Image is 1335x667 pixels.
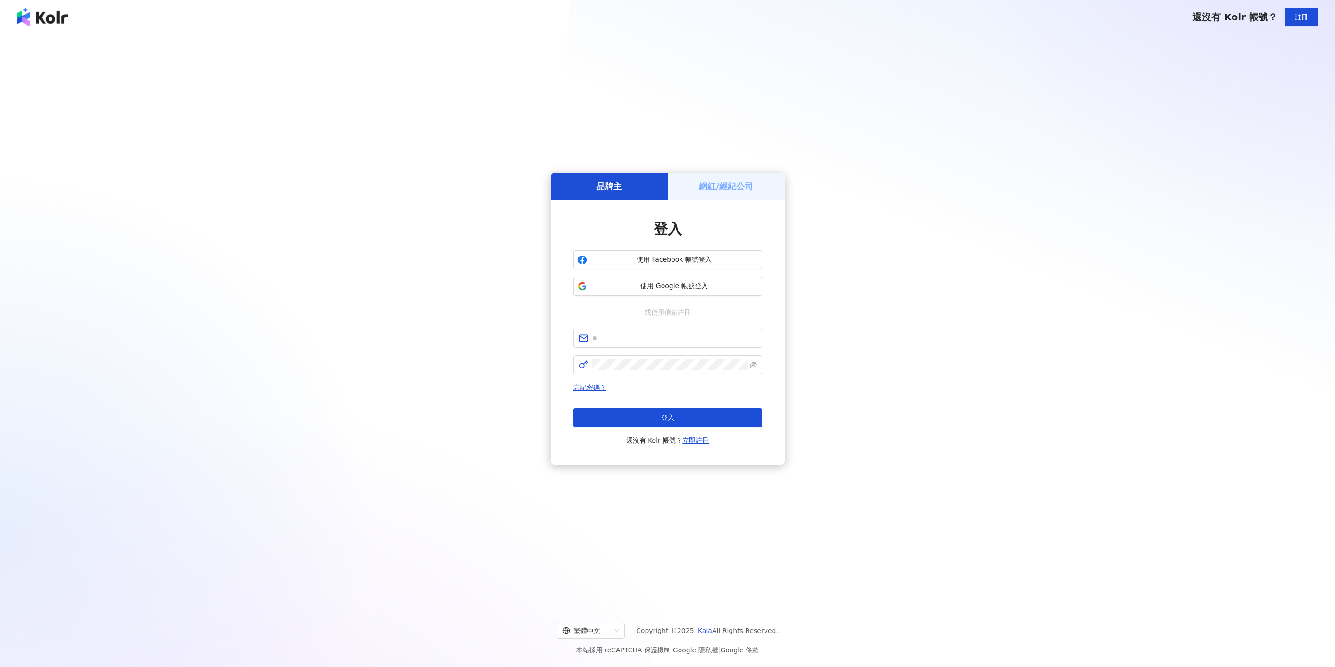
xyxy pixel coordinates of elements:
span: 登入 [654,221,682,237]
button: 使用 Google 帳號登入 [573,277,762,296]
a: Google 條款 [720,646,759,654]
a: iKala [696,627,712,634]
button: 使用 Facebook 帳號登入 [573,250,762,269]
span: 註冊 [1295,13,1308,21]
span: eye-invisible [750,361,757,368]
span: 還沒有 Kolr 帳號？ [626,435,709,446]
span: 登入 [661,414,674,421]
span: | [718,646,721,654]
span: 本站採用 reCAPTCHA 保護機制 [576,644,759,656]
div: 繁體中文 [562,623,611,638]
span: 或使用信箱註冊 [638,307,697,317]
span: Copyright © 2025 All Rights Reserved. [636,625,778,636]
img: logo [17,8,68,26]
button: 登入 [573,408,762,427]
button: 註冊 [1285,8,1318,26]
span: 使用 Facebook 帳號登入 [591,255,758,265]
a: 立即註冊 [682,436,709,444]
a: 忘記密碼？ [573,384,606,391]
span: 還沒有 Kolr 帳號？ [1192,11,1277,23]
span: 使用 Google 帳號登入 [591,282,758,291]
h5: 品牌主 [596,180,622,192]
a: Google 隱私權 [673,646,718,654]
span: | [671,646,673,654]
h5: 網紅/經紀公司 [699,180,753,192]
